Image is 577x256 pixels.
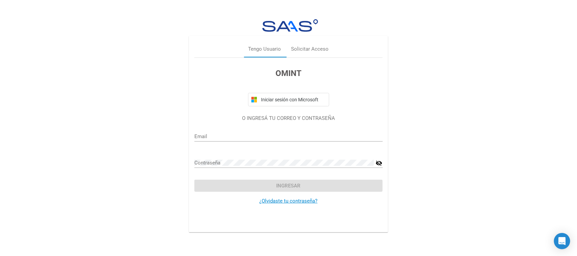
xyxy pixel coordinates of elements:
button: Ingresar [194,180,383,192]
div: Tengo Usuario [248,46,281,53]
mat-icon: visibility_off [376,159,383,167]
span: Ingresar [277,183,301,189]
span: Iniciar sesión con Microsoft [260,97,326,102]
h3: OMINT [194,67,383,79]
a: ¿Olvidaste tu contraseña? [260,198,318,204]
div: Solicitar Acceso [291,46,329,53]
button: Iniciar sesión con Microsoft [248,93,329,106]
div: Open Intercom Messenger [554,233,570,249]
p: O INGRESÁ TU CORREO Y CONTRASEÑA [194,114,383,122]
